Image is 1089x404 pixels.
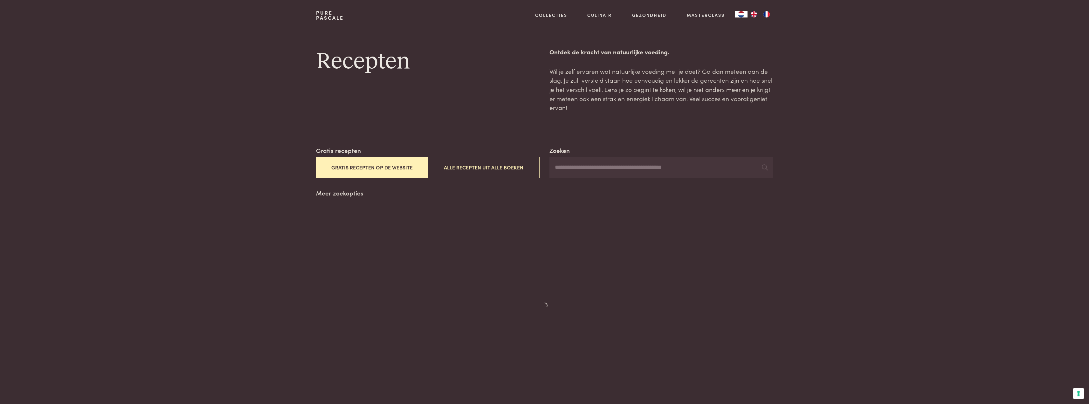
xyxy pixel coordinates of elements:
[687,12,725,18] a: Masterclass
[587,12,612,18] a: Culinair
[549,67,773,112] p: Wil je zelf ervaren wat natuurlijke voeding met je doet? Ga dan meteen aan de slag. Je zult verst...
[748,11,773,17] ul: Language list
[549,146,570,155] label: Zoeken
[428,157,539,178] button: Alle recepten uit alle boeken
[748,11,760,17] a: EN
[316,10,344,20] a: PurePascale
[316,146,361,155] label: Gratis recepten
[316,157,428,178] button: Gratis recepten op de website
[549,47,669,56] strong: Ontdek de kracht van natuurlijke voeding.
[735,11,748,17] a: NL
[1073,388,1084,399] button: Uw voorkeuren voor toestemming voor trackingtechnologieën
[735,11,748,17] div: Language
[535,12,567,18] a: Collecties
[735,11,773,17] aside: Language selected: Nederlands
[760,11,773,17] a: FR
[632,12,666,18] a: Gezondheid
[316,47,539,76] h1: Recepten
